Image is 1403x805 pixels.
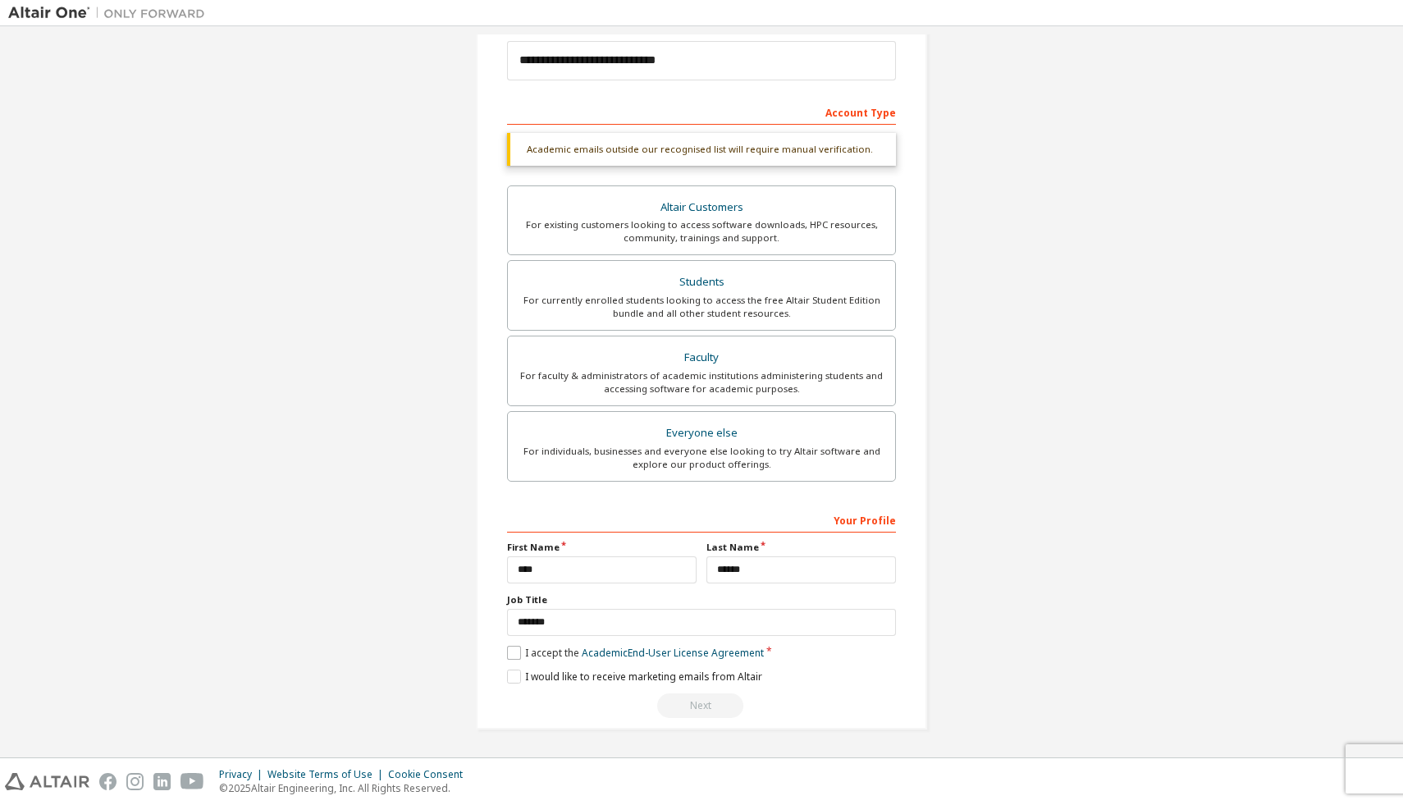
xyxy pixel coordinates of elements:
[126,773,144,790] img: instagram.svg
[507,593,896,606] label: Job Title
[388,768,473,781] div: Cookie Consent
[8,5,213,21] img: Altair One
[267,768,388,781] div: Website Terms of Use
[706,541,896,554] label: Last Name
[507,133,896,166] div: Academic emails outside our recognised list will require manual verification.
[507,670,762,684] label: I would like to receive marketing emails from Altair
[507,98,896,125] div: Account Type
[518,346,885,369] div: Faculty
[518,294,885,320] div: For currently enrolled students looking to access the free Altair Student Edition bundle and all ...
[518,369,885,396] div: For faculty & administrators of academic institutions administering students and accessing softwa...
[507,541,697,554] label: First Name
[219,768,267,781] div: Privacy
[99,773,117,790] img: facebook.svg
[518,271,885,294] div: Students
[507,646,764,660] label: I accept the
[507,693,896,718] div: Read and acccept EULA to continue
[507,506,896,533] div: Your Profile
[518,218,885,245] div: For existing customers looking to access software downloads, HPC resources, community, trainings ...
[181,773,204,790] img: youtube.svg
[518,196,885,219] div: Altair Customers
[518,445,885,471] div: For individuals, businesses and everyone else looking to try Altair software and explore our prod...
[582,646,764,660] a: Academic End-User License Agreement
[153,773,171,790] img: linkedin.svg
[5,773,89,790] img: altair_logo.svg
[518,422,885,445] div: Everyone else
[219,781,473,795] p: © 2025 Altair Engineering, Inc. All Rights Reserved.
